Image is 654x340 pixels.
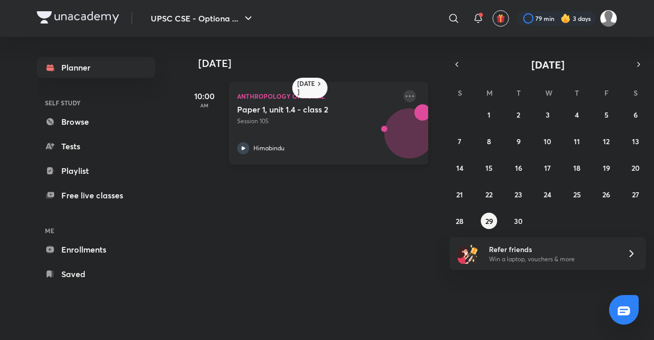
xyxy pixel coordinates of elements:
button: September 14, 2025 [452,160,468,176]
button: September 29, 2025 [481,213,497,229]
button: September 15, 2025 [481,160,497,176]
a: Tests [37,136,155,156]
a: Planner [37,57,155,78]
abbr: September 22, 2025 [485,190,493,199]
h6: Refer friends [489,244,615,255]
button: September 26, 2025 [598,186,615,202]
button: September 19, 2025 [598,160,615,176]
h5: 10:00 [184,90,225,102]
p: Anthropology Optional [237,90,398,102]
abbr: September 23, 2025 [515,190,522,199]
button: September 10, 2025 [540,133,556,149]
abbr: Thursday [575,88,579,98]
h6: [DATE] [297,80,315,96]
abbr: September 26, 2025 [602,190,610,199]
abbr: Sunday [458,88,462,98]
abbr: September 1, 2025 [487,110,491,120]
abbr: September 21, 2025 [456,190,463,199]
h6: ME [37,222,155,239]
abbr: Wednesday [545,88,552,98]
img: avatar [496,14,505,23]
button: UPSC CSE - Optiona ... [145,8,261,29]
abbr: September 7, 2025 [458,137,461,146]
p: Win a laptop, vouchers & more [489,255,615,264]
abbr: September 6, 2025 [634,110,638,120]
button: September 22, 2025 [481,186,497,202]
abbr: September 13, 2025 [632,137,639,146]
p: Session 105 [237,117,398,126]
a: Browse [37,111,155,132]
a: Saved [37,264,155,284]
button: September 30, 2025 [510,213,527,229]
p: AM [184,102,225,108]
abbr: September 3, 2025 [546,110,550,120]
button: September 6, 2025 [627,106,644,123]
abbr: September 17, 2025 [544,163,551,173]
span: [DATE] [531,58,565,72]
abbr: September 9, 2025 [517,137,521,146]
abbr: September 4, 2025 [575,110,579,120]
a: Free live classes [37,185,155,206]
abbr: September 24, 2025 [544,190,551,199]
a: Playlist [37,161,155,181]
h6: SELF STUDY [37,94,155,111]
abbr: September 12, 2025 [603,137,610,146]
abbr: September 14, 2025 [456,163,463,173]
button: September 16, 2025 [510,160,527,176]
button: September 21, 2025 [452,186,468,202]
button: September 24, 2025 [540,186,556,202]
button: September 5, 2025 [598,106,615,123]
abbr: September 19, 2025 [603,163,610,173]
button: September 20, 2025 [627,160,644,176]
abbr: September 5, 2025 [604,110,609,120]
abbr: Saturday [634,88,638,98]
a: Enrollments [37,239,155,260]
img: Company Logo [37,11,119,24]
button: September 4, 2025 [569,106,585,123]
img: Avatar [385,114,434,163]
button: September 18, 2025 [569,160,585,176]
button: September 12, 2025 [598,133,615,149]
abbr: September 25, 2025 [573,190,581,199]
abbr: September 10, 2025 [544,137,551,146]
button: September 28, 2025 [452,213,468,229]
button: September 11, 2025 [569,133,585,149]
button: September 17, 2025 [540,160,556,176]
abbr: September 18, 2025 [573,163,580,173]
abbr: Monday [486,88,493,98]
abbr: September 11, 2025 [574,137,580,146]
a: Company Logo [37,11,119,26]
abbr: September 28, 2025 [456,216,463,226]
p: Himabindu [253,144,285,153]
button: September 3, 2025 [540,106,556,123]
button: September 23, 2025 [510,186,527,202]
button: September 13, 2025 [627,133,644,149]
abbr: September 30, 2025 [514,216,523,226]
abbr: September 27, 2025 [632,190,639,199]
abbr: September 20, 2025 [632,163,640,173]
button: September 27, 2025 [627,186,644,202]
abbr: September 15, 2025 [485,163,493,173]
button: September 1, 2025 [481,106,497,123]
h5: Paper 1, unit 1.4 - class 2 [237,104,364,115]
abbr: Friday [604,88,609,98]
img: kuldeep Ahir [600,10,617,27]
abbr: September 8, 2025 [487,137,491,146]
img: streak [560,13,571,24]
h4: [DATE] [198,57,438,70]
button: [DATE] [464,57,632,72]
button: September 9, 2025 [510,133,527,149]
button: September 25, 2025 [569,186,585,202]
button: avatar [493,10,509,27]
abbr: September 16, 2025 [515,163,522,173]
abbr: Tuesday [517,88,521,98]
abbr: September 2, 2025 [517,110,520,120]
button: September 2, 2025 [510,106,527,123]
button: September 7, 2025 [452,133,468,149]
img: referral [458,243,478,264]
button: September 8, 2025 [481,133,497,149]
abbr: September 29, 2025 [485,216,493,226]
